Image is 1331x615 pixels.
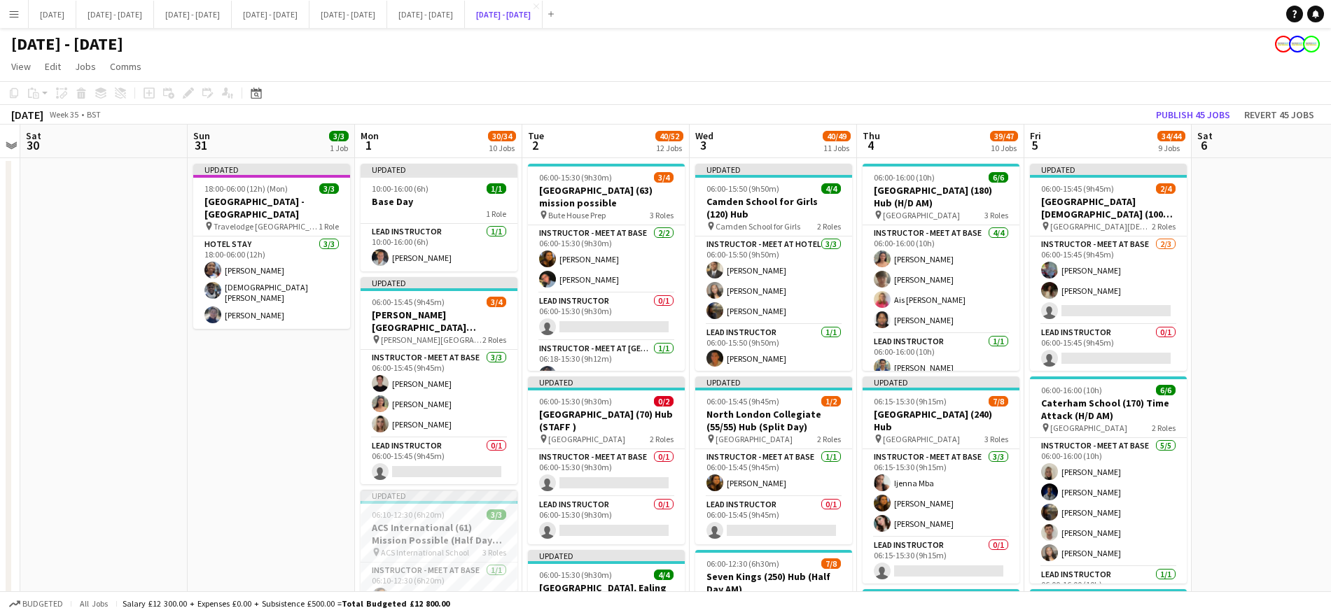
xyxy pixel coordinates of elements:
div: Updated06:00-15:30 (9h30m)0/2[GEOGRAPHIC_DATA] (70) Hub (STAFF ) [GEOGRAPHIC_DATA]2 RolesInstruct... [528,376,685,544]
div: Updated [695,164,852,175]
span: 06:00-15:50 (9h50m) [706,183,779,194]
span: Budgeted [22,599,63,609]
span: 06:00-15:45 (9h45m) [1041,183,1114,194]
h3: [GEOGRAPHIC_DATA] - [GEOGRAPHIC_DATA] [193,195,350,220]
h3: [GEOGRAPHIC_DATA] (240) Hub [863,408,1019,433]
h1: [DATE] - [DATE] [11,34,123,55]
span: Sun [193,129,210,142]
span: [GEOGRAPHIC_DATA][DEMOGRAPHIC_DATA] [1050,221,1152,232]
span: Sat [1197,129,1213,142]
span: 7/8 [989,396,1008,407]
app-card-role: Instructor - Meet at Base3/306:15-15:30 (9h15m)Ijenna Mba[PERSON_NAME][PERSON_NAME] [863,449,1019,537]
a: Jobs [69,57,102,76]
app-card-role: Instructor - Meet at Hotel3/306:00-15:50 (9h50m)[PERSON_NAME][PERSON_NAME][PERSON_NAME] [695,236,852,325]
span: 4 [860,137,880,153]
span: Fri [1030,129,1041,142]
button: [DATE] - [DATE] [232,1,309,28]
div: 12 Jobs [656,143,683,153]
span: 0/2 [654,396,674,407]
button: [DATE] [29,1,76,28]
span: 1 Role [319,221,339,232]
button: [DATE] - [DATE] [309,1,387,28]
app-card-role: Instructor - Meet at Base2/206:00-15:30 (9h30m)[PERSON_NAME][PERSON_NAME] [528,225,685,293]
span: 06:10-12:30 (6h20m) [372,509,445,520]
app-job-card: Updated06:00-15:45 (9h45m)1/2North London Collegiate (55/55) Hub (Split Day) [GEOGRAPHIC_DATA]2 R... [695,376,852,544]
h3: Camden School for Girls (120) Hub [695,195,852,220]
div: Updated [361,277,517,288]
span: 18:00-06:00 (12h) (Mon) [204,183,288,194]
span: 06:00-15:30 (9h30m) [539,570,612,580]
span: 6 [1195,137,1213,153]
div: 9 Jobs [1158,143,1185,153]
span: Jobs [75,60,96,73]
span: 1/2 [821,396,841,407]
h3: [GEOGRAPHIC_DATA], Ealing (100) Hub [528,581,685,607]
span: 3/3 [329,131,349,141]
span: Bute House Prep [548,210,606,220]
span: Tue [528,129,544,142]
span: 2 Roles [482,334,506,345]
app-job-card: Updated06:00-15:50 (9h50m)4/4Camden School for Girls (120) Hub Camden School for Girls2 RolesInst... [695,164,852,371]
div: 10 Jobs [489,143,515,153]
app-job-card: Updated18:00-06:00 (12h) (Mon)3/3[GEOGRAPHIC_DATA] - [GEOGRAPHIC_DATA] Travelodge [GEOGRAPHIC_DAT... [193,164,350,329]
span: [GEOGRAPHIC_DATA] [883,434,960,444]
h3: Base Day [361,195,517,208]
app-card-role: Hotel Stay3/318:00-06:00 (12h)[PERSON_NAME][DEMOGRAPHIC_DATA][PERSON_NAME][PERSON_NAME] [193,236,350,329]
span: [GEOGRAPHIC_DATA] [1050,423,1127,433]
span: 3 Roles [984,210,1008,220]
div: [DATE] [11,108,43,122]
span: ACS International School [381,547,469,558]
app-card-role: Lead Instructor1/106:00-16:00 (10h)[PERSON_NAME] [863,334,1019,381]
div: 1 Job [330,143,348,153]
span: 06:00-15:45 (9h45m) [706,396,779,407]
span: 2/4 [1156,183,1176,194]
div: Updated [863,376,1019,388]
span: 4/4 [654,570,674,580]
app-card-role: Instructor - Meet at Base0/106:00-15:30 (9h30m) [528,449,685,497]
div: BST [87,109,101,120]
app-user-avatar: Programmes & Operations [1289,36,1306,52]
app-job-card: 06:00-15:30 (9h30m)3/4[GEOGRAPHIC_DATA] (63) mission possible Bute House Prep3 RolesInstructor - ... [528,164,685,371]
app-card-role: Instructor - Meet at Base3/306:00-15:45 (9h45m)[PERSON_NAME][PERSON_NAME][PERSON_NAME] [361,350,517,438]
span: Week 35 [46,109,81,120]
span: 06:00-16:00 (10h) [874,172,935,183]
span: Thu [863,129,880,142]
h3: [GEOGRAPHIC_DATA] (63) mission possible [528,184,685,209]
div: Updated [361,164,517,175]
span: 1 [358,137,379,153]
div: Updated06:15-15:30 (9h15m)7/8[GEOGRAPHIC_DATA] (240) Hub [GEOGRAPHIC_DATA]3 RolesInstructor - Mee... [863,376,1019,584]
span: 6/6 [1156,385,1176,395]
span: 3 Roles [482,547,506,558]
span: 3/3 [487,509,506,520]
span: 4/4 [821,183,841,194]
app-card-role: Lead Instructor0/106:00-15:30 (9h30m) [528,293,685,341]
a: View [6,57,36,76]
div: Updated10:00-16:00 (6h)1/1Base Day1 RoleLead Instructor1/110:00-16:00 (6h)[PERSON_NAME] [361,164,517,271]
div: 10 Jobs [991,143,1017,153]
span: Mon [361,129,379,142]
button: Budgeted [7,596,65,612]
app-job-card: 06:00-16:00 (10h)6/6Caterham School (170) Time Attack (H/D AM) [GEOGRAPHIC_DATA]2 RolesInstructor... [1030,376,1187,584]
app-card-role: Instructor - Meet at Base5/506:00-16:00 (10h)[PERSON_NAME][PERSON_NAME][PERSON_NAME][PERSON_NAME]... [1030,438,1187,567]
h3: [GEOGRAPHIC_DATA] (180) Hub (H/D AM) [863,184,1019,209]
h3: ACS International (61) Mission Possible (Half Day AM) [361,521,517,546]
span: [GEOGRAPHIC_DATA] [883,210,960,220]
app-card-role: Lead Instructor1/106:00-15:50 (9h50m)[PERSON_NAME] [695,325,852,372]
span: 2 Roles [1152,221,1176,232]
span: 2 Roles [1152,423,1176,433]
span: Wed [695,129,713,142]
h3: [PERSON_NAME][GEOGRAPHIC_DATA][PERSON_NAME] (100) Hub [361,309,517,334]
app-job-card: Updated06:00-15:45 (9h45m)2/4[GEOGRAPHIC_DATA][DEMOGRAPHIC_DATA] (100) Hub [GEOGRAPHIC_DATA][DEMO... [1030,164,1187,371]
span: 2 [526,137,544,153]
a: Edit [39,57,67,76]
span: [PERSON_NAME][GEOGRAPHIC_DATA][PERSON_NAME] [381,334,482,345]
div: Updated [528,376,685,388]
div: 06:00-16:00 (10h)6/6[GEOGRAPHIC_DATA] (180) Hub (H/D AM) [GEOGRAPHIC_DATA]3 RolesInstructor - Mee... [863,164,1019,371]
span: 2 Roles [817,434,841,444]
span: 06:00-15:30 (9h30m) [539,172,612,183]
div: Updated [695,376,852,388]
